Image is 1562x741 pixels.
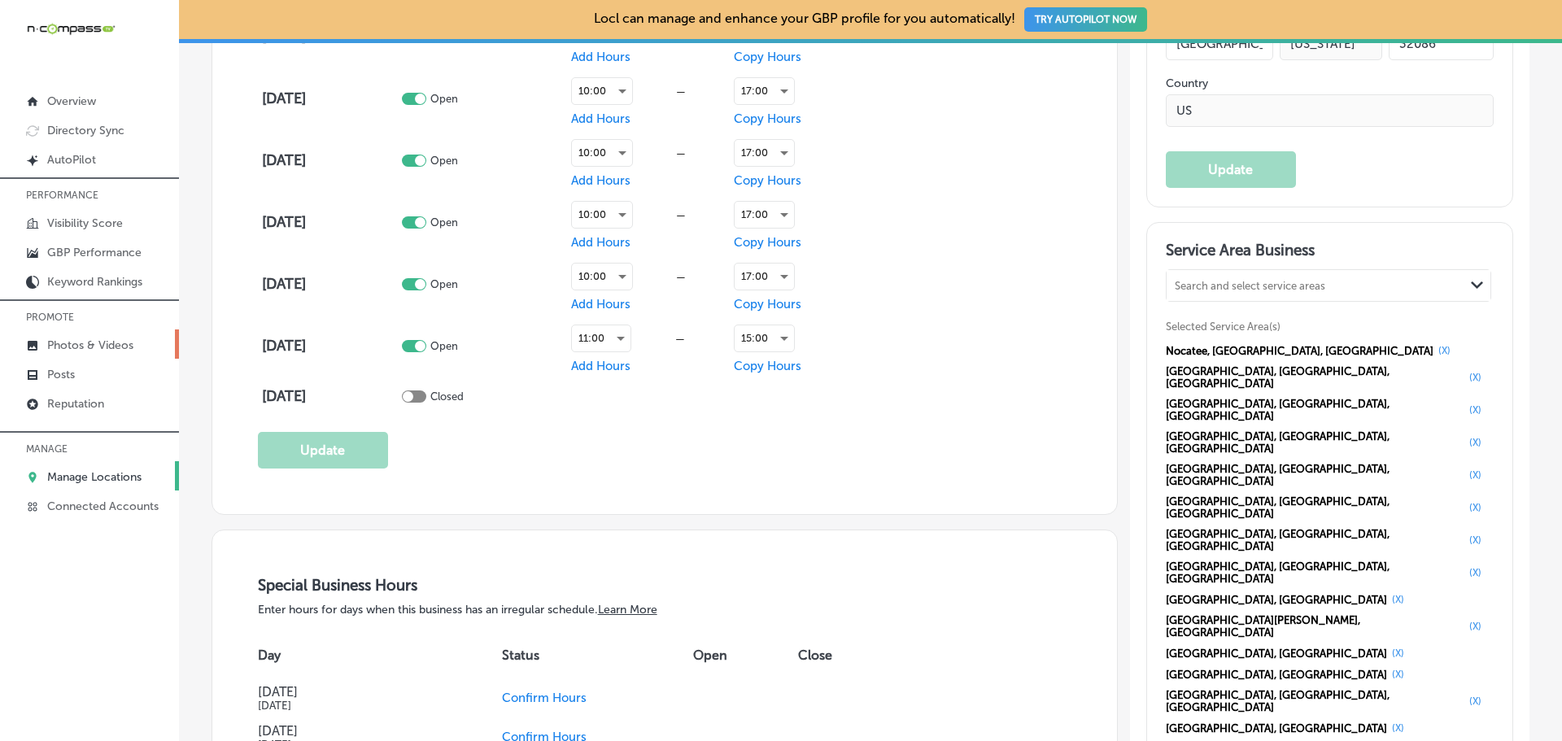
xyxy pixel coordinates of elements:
span: Add Hours [571,297,630,312]
span: Add Hours [571,173,630,188]
p: Photos & Videos [47,338,133,352]
label: Country [1166,76,1494,90]
p: Manage Locations [47,470,142,484]
div: — [633,271,730,283]
button: (X) [1464,695,1486,708]
button: (X) [1464,436,1486,449]
span: [GEOGRAPHIC_DATA], [GEOGRAPHIC_DATA] [1166,669,1387,681]
input: NY [1280,28,1383,60]
p: Overview [47,94,96,108]
button: (X) [1464,620,1486,633]
span: Nocatee, [GEOGRAPHIC_DATA], [GEOGRAPHIC_DATA] [1166,345,1433,357]
h3: Special Business Hours [258,576,1072,595]
button: (X) [1433,344,1455,357]
div: — [633,147,730,159]
h4: [DATE] [262,387,399,405]
span: [GEOGRAPHIC_DATA], [GEOGRAPHIC_DATA], [GEOGRAPHIC_DATA] [1166,528,1464,552]
span: Copy Hours [734,297,801,312]
th: Status [502,633,693,678]
p: Enter hours for days when this business has an irregular schedule. [258,603,1072,617]
span: [GEOGRAPHIC_DATA], [GEOGRAPHIC_DATA] [1166,722,1387,734]
button: (X) [1387,647,1409,660]
span: Add Hours [571,50,630,64]
button: Update [1166,151,1296,188]
h4: [DATE] [262,275,399,293]
input: Country [1166,94,1494,127]
p: AutoPilot [47,153,96,167]
p: Posts [47,368,75,381]
button: (X) [1464,371,1486,384]
button: (X) [1464,469,1486,482]
h4: [DATE] [262,151,399,169]
span: Selected Service Area(s) [1166,320,1281,333]
div: 10:00 [572,78,632,104]
p: Open [430,216,458,229]
span: Copy Hours [734,50,801,64]
span: Add Hours [571,235,630,250]
span: [GEOGRAPHIC_DATA], [GEOGRAPHIC_DATA], [GEOGRAPHIC_DATA] [1166,463,1464,487]
p: Reputation [47,397,104,411]
span: [GEOGRAPHIC_DATA], [GEOGRAPHIC_DATA], [GEOGRAPHIC_DATA] [1166,365,1464,390]
p: GBP Performance [47,246,142,259]
button: (X) [1464,501,1486,514]
h4: [DATE] [262,337,399,355]
button: (X) [1464,403,1486,416]
p: Visibility Score [47,216,123,230]
div: 17:00 [735,202,794,228]
th: Open [693,633,798,678]
span: Confirm Hours [502,691,587,705]
h4: [DATE] [262,213,399,231]
button: (X) [1387,593,1409,606]
div: Search and select service areas [1175,280,1325,292]
input: Zip Code [1389,28,1494,60]
button: (X) [1387,668,1409,681]
p: Open [430,340,458,352]
div: — [633,85,730,98]
input: City [1166,28,1273,60]
div: 17:00 [735,78,794,104]
div: 10:00 [572,202,632,228]
span: Copy Hours [734,173,801,188]
div: — [633,209,730,221]
div: 10:00 [572,264,632,290]
div: 10:00 [572,140,632,166]
th: Close [798,633,869,678]
div: 17:00 [735,140,794,166]
div: — [631,333,730,345]
span: Copy Hours [734,359,801,373]
p: Directory Sync [47,124,124,137]
p: Open [430,93,458,105]
span: [GEOGRAPHIC_DATA], [GEOGRAPHIC_DATA], [GEOGRAPHIC_DATA] [1166,495,1464,520]
p: Connected Accounts [47,499,159,513]
span: [GEOGRAPHIC_DATA], [GEOGRAPHIC_DATA], [GEOGRAPHIC_DATA] [1166,560,1464,585]
h4: [DATE] [262,89,399,107]
span: [GEOGRAPHIC_DATA], [GEOGRAPHIC_DATA] [1166,647,1387,660]
span: [GEOGRAPHIC_DATA], [GEOGRAPHIC_DATA], [GEOGRAPHIC_DATA] [1166,398,1464,422]
h4: [DATE] [258,723,456,739]
p: Open [430,155,458,167]
span: [GEOGRAPHIC_DATA][PERSON_NAME], [GEOGRAPHIC_DATA] [1166,614,1464,639]
span: [GEOGRAPHIC_DATA], [GEOGRAPHIC_DATA] [1166,594,1387,606]
p: Open [430,278,458,290]
button: TRY AUTOPILOT NOW [1024,7,1147,32]
h3: Service Area Business [1166,241,1494,265]
span: [GEOGRAPHIC_DATA], [GEOGRAPHIC_DATA], [GEOGRAPHIC_DATA] [1166,689,1464,713]
th: Day [258,633,502,678]
span: Add Hours [571,111,630,126]
p: Closed [430,390,464,403]
h4: [DATE] [258,684,456,700]
span: Add Hours [571,359,630,373]
span: [GEOGRAPHIC_DATA], [GEOGRAPHIC_DATA], [GEOGRAPHIC_DATA] [1166,430,1464,455]
h5: [DATE] [258,700,456,712]
button: (X) [1464,566,1486,579]
p: Keyword Rankings [47,275,142,289]
div: 15:00 [735,325,794,351]
span: Copy Hours [734,235,801,250]
button: (X) [1387,721,1409,734]
div: 17:00 [735,264,794,290]
div: 11:00 [572,325,630,351]
span: Copy Hours [734,111,801,126]
img: 660ab0bf-5cc7-4cb8-ba1c-48b5ae0f18e60NCTV_CLogo_TV_Black_-500x88.png [26,21,116,37]
button: Update [258,432,388,469]
a: Learn More [598,603,657,617]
